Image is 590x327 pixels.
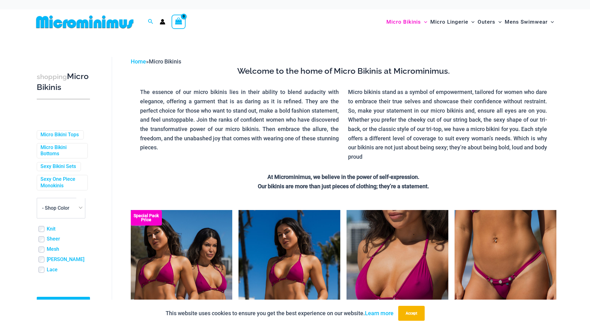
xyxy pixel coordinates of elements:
span: Micro Lingerie [430,14,468,30]
span: Outers [478,14,495,30]
a: Learn more [365,310,394,316]
a: Micro BikinisMenu ToggleMenu Toggle [385,12,429,31]
span: Menu Toggle [495,14,502,30]
span: Menu Toggle [421,14,427,30]
a: Micro LingerieMenu ToggleMenu Toggle [429,12,476,31]
span: Micro Bikinis [149,58,181,65]
p: This website uses cookies to ensure you get the best experience on our website. [166,309,394,318]
a: OutersMenu ToggleMenu Toggle [476,12,503,31]
span: » [131,58,181,65]
a: Account icon link [160,19,165,25]
span: Menu Toggle [468,14,474,30]
a: Mens SwimwearMenu ToggleMenu Toggle [503,12,555,31]
a: Home [131,58,146,65]
p: The essence of our micro bikinis lies in their ability to blend audacity with elegance, offering ... [140,87,339,152]
p: Micro bikinis stand as a symbol of empowerment, tailored for women who dare to embrace their true... [348,87,547,161]
a: Sexy One Piece Monokinis [40,176,83,189]
a: Mesh [47,246,59,253]
strong: Our bikinis are more than just pieces of clothing; they’re a statement. [258,183,429,189]
button: Accept [398,306,425,321]
span: - Shop Color [37,198,85,218]
span: shopping [37,73,67,81]
a: [DEMOGRAPHIC_DATA] Sizing Guide [37,297,90,320]
span: - Shop Color [42,205,69,211]
a: Search icon link [148,18,153,26]
a: View Shopping Cart, empty [172,15,186,29]
span: Micro Bikinis [386,14,421,30]
span: - Shop Color [37,198,85,218]
h3: Micro Bikinis [37,71,90,93]
a: Sexy Bikini Sets [40,163,76,170]
span: Menu Toggle [548,14,554,30]
a: Sheer [47,236,60,242]
strong: At Microminimus, we believe in the power of self-expression. [267,174,419,180]
b: Special Pack Price [131,214,162,222]
nav: Site Navigation [384,12,557,32]
a: Micro Bikini Tops [40,132,79,138]
a: Lace [47,267,58,273]
span: Mens Swimwear [505,14,548,30]
a: [PERSON_NAME] [47,256,84,263]
a: Micro Bikini Bottoms [40,144,83,157]
img: MM SHOP LOGO FLAT [34,15,136,29]
h3: Welcome to the home of Micro Bikinis at Microminimus. [135,66,552,77]
a: Knit [47,226,55,232]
